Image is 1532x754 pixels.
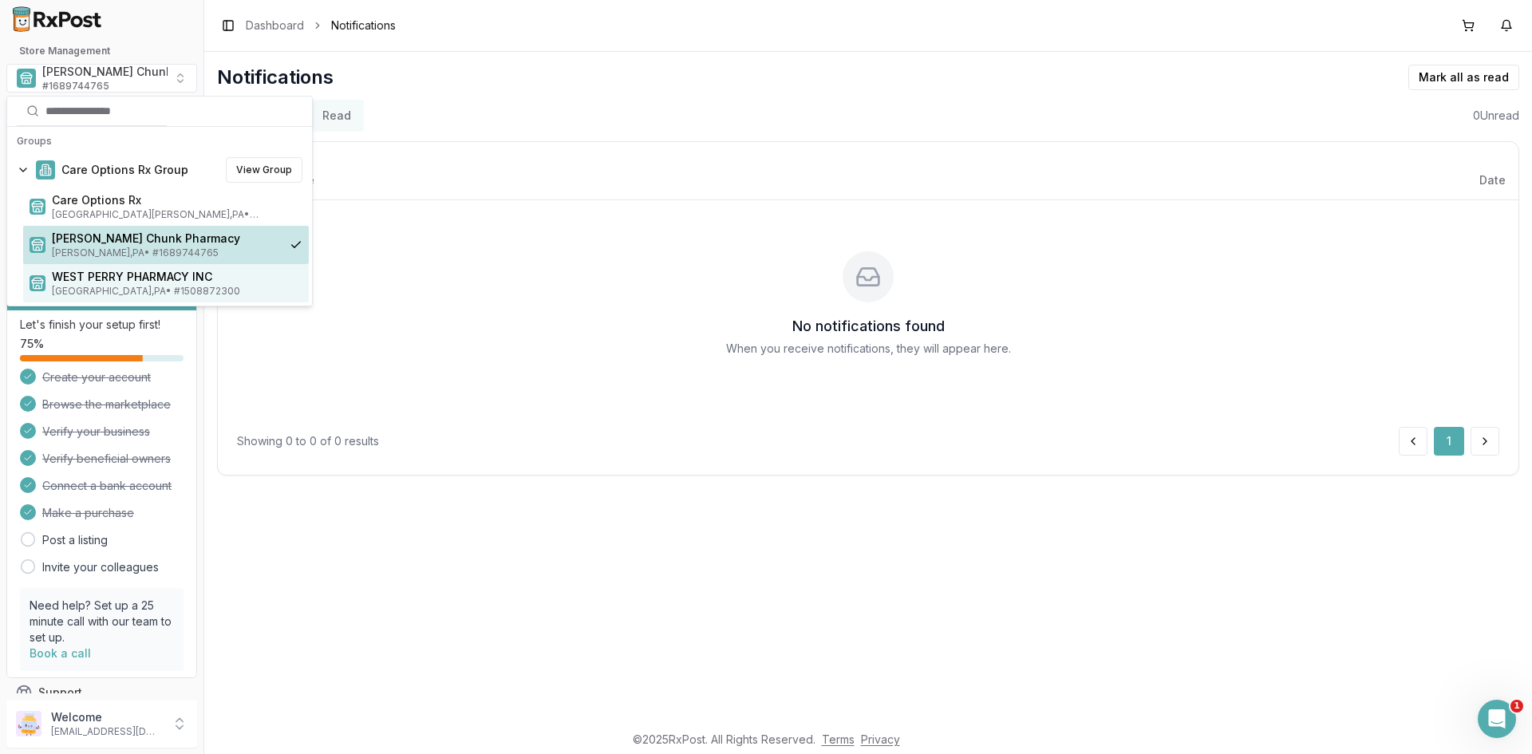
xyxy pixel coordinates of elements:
button: Read [313,103,361,128]
h2: Store Management [6,45,197,57]
a: Invite your colleagues [42,559,159,575]
span: WEST PERRY PHARMACY INC [52,269,302,285]
p: Let's finish your setup first! [20,317,184,333]
span: Connect a bank account [42,478,172,494]
span: Browse the marketplace [42,397,171,413]
span: [GEOGRAPHIC_DATA][PERSON_NAME] , PA • # 1932201860 [52,208,302,221]
a: Book a call [30,646,91,660]
span: Notifications [331,18,396,34]
img: RxPost Logo [6,6,109,32]
button: 1 [1434,427,1464,456]
div: Showing 0 to 0 of 0 results [237,433,379,449]
span: Verify your business [42,424,150,440]
span: [PERSON_NAME] Chunk Pharmacy [42,64,231,80]
span: Create your account [42,369,151,385]
span: 75 % [20,336,44,352]
p: When you receive notifications, they will appear here. [726,341,1011,357]
img: User avatar [16,711,41,736]
h3: No notifications found [792,315,945,338]
a: Privacy [861,732,900,746]
span: Care Options Rx [52,192,302,208]
span: [PERSON_NAME] Chunk Pharmacy [52,231,277,247]
button: View Group [226,157,302,183]
th: Message [250,161,1009,199]
button: Select a view [6,64,197,93]
h1: Notifications [217,65,334,90]
span: [GEOGRAPHIC_DATA] , PA • # 1508872300 [52,285,302,298]
span: [PERSON_NAME] , PA • # 1689744765 [52,247,277,259]
span: Make a purchase [42,505,134,521]
span: # 1689744765 [42,80,109,93]
span: Verify beneficial owners [42,451,171,467]
button: Support [6,678,197,707]
span: 1 [1510,700,1523,713]
div: 0 Unread [1473,108,1519,124]
span: Care Options Rx Group [61,162,188,178]
p: Welcome [51,709,162,725]
button: Mark all as read [1408,65,1519,90]
p: Need help? Set up a 25 minute call with our team to set up. [30,598,174,645]
div: Groups [10,130,309,152]
p: [EMAIL_ADDRESS][DOMAIN_NAME] [51,725,162,738]
a: Dashboard [246,18,304,34]
th: Date [1009,161,1518,199]
nav: breadcrumb [246,18,396,34]
a: Terms [822,732,855,746]
iframe: Intercom live chat [1478,700,1516,738]
a: Post a listing [42,532,108,548]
